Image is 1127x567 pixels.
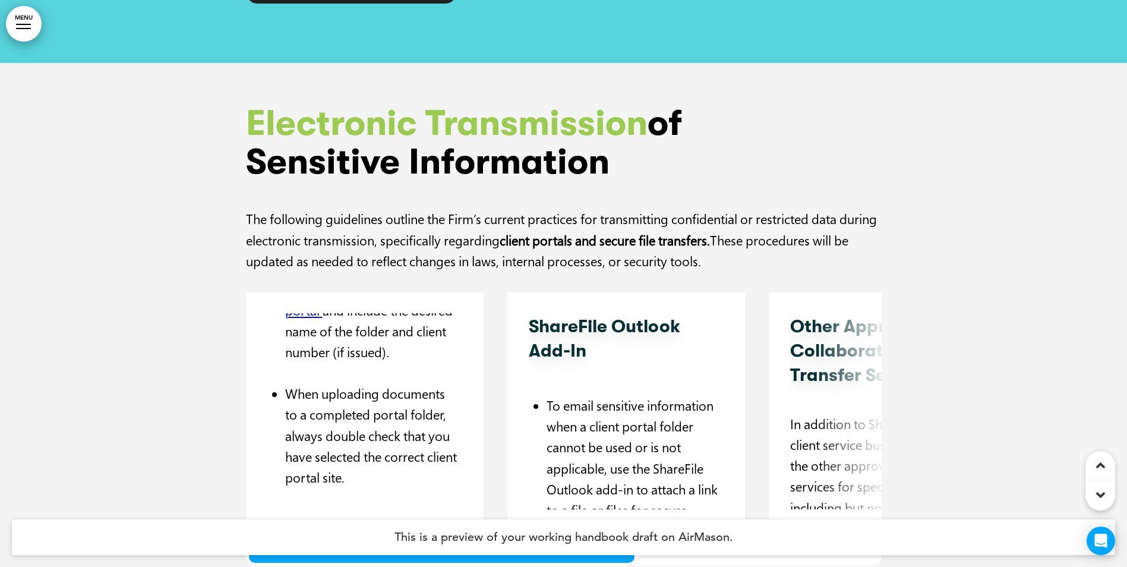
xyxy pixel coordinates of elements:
[285,383,459,488] li: When uploading documents to a completed portal folder, always double check that you have selected...
[790,414,982,518] p: In addition to ShareFile, various client service business units use the other approved software a...
[6,6,42,42] a: MENU
[790,319,959,385] span: Other Approved File Collaboration & Transfer Services
[529,319,680,361] span: ShareFile Outlook Add-In
[246,209,882,272] p: The following guidelines outline the Firm’s current practices for transmitting confidential or re...
[246,146,610,182] span: Sensitive Information
[1087,527,1115,555] div: Open Intercom Messenger
[246,108,682,143] span: of
[246,108,648,143] span: Electronic Transmission
[12,519,1115,555] h4: This is a preview of your working handbook draft on AirMason.
[547,395,721,541] li: To email sensitive information when a client portal folder cannot be used or is not applicable, u...
[285,281,457,319] a: IT Jira Service Management portal
[500,232,710,249] strong: client portals and secure file transfers.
